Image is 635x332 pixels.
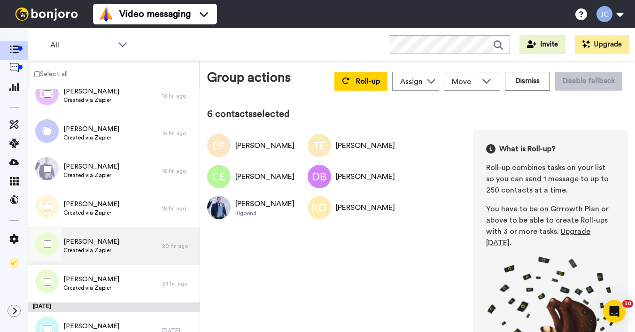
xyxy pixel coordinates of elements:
[63,162,119,171] span: [PERSON_NAME]
[235,171,294,182] div: [PERSON_NAME]
[63,171,119,179] span: Created via Zapier
[356,77,380,85] span: Roll-up
[555,72,622,91] button: Disable fallback
[622,300,633,308] span: 10
[63,284,119,292] span: Created via Zapier
[162,205,195,212] div: 18 hr. ago
[63,134,119,141] span: Created via Zapier
[486,203,615,248] div: You have to be on Grrrowth Plan or above to be able to create Roll-ups with 3 or more tasks. .
[50,39,113,51] span: All
[162,242,195,250] div: 20 hr. ago
[207,68,291,91] div: Group actions
[63,124,119,134] span: [PERSON_NAME]
[207,165,231,188] img: Image of Chauntelle Evans
[235,209,294,217] div: Bigpond
[63,237,119,247] span: [PERSON_NAME]
[99,7,114,22] img: vm-color.svg
[63,275,119,284] span: [PERSON_NAME]
[63,247,119,254] span: Created via Zapier
[63,209,119,216] span: Created via Zapier
[28,302,200,312] div: [DATE]
[452,76,477,87] span: Move
[162,280,195,287] div: 23 hr. ago
[207,108,628,121] div: 6 contacts selected
[63,96,119,104] span: Created via Zapier
[29,69,68,79] label: Select all
[519,35,565,54] button: Invite
[207,196,231,219] img: Image of Charles Buttigieg
[235,198,294,209] div: [PERSON_NAME]
[308,134,331,157] img: Image of Talia Evans
[499,143,556,154] span: What is Roll-up?
[11,8,82,21] img: bj-logo-header-white.svg
[207,134,231,157] img: Image of Emily Puxty
[486,162,615,196] div: Roll-up combines tasks on your list so you can send 1 message to up to 250 contacts at a time.
[308,196,331,219] img: Image of Kay Oliver
[119,8,191,21] span: Video messaging
[34,71,40,77] input: Select all
[63,200,119,209] span: [PERSON_NAME]
[63,322,119,331] span: [PERSON_NAME]
[505,72,550,91] button: Dismiss
[336,202,395,213] div: [PERSON_NAME]
[9,258,19,268] img: Checklist.svg
[400,76,423,87] div: Assign
[235,140,294,151] div: [PERSON_NAME]
[336,171,395,182] div: [PERSON_NAME]
[334,72,387,91] button: Roll-up
[308,165,331,188] img: Image of David Bailey
[575,35,629,54] button: Upgrade
[603,300,626,323] iframe: Intercom live chat
[162,92,195,100] div: 13 hr. ago
[63,87,119,96] span: [PERSON_NAME]
[162,130,195,137] div: 16 hr. ago
[162,167,195,175] div: 16 hr. ago
[336,140,395,151] div: [PERSON_NAME]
